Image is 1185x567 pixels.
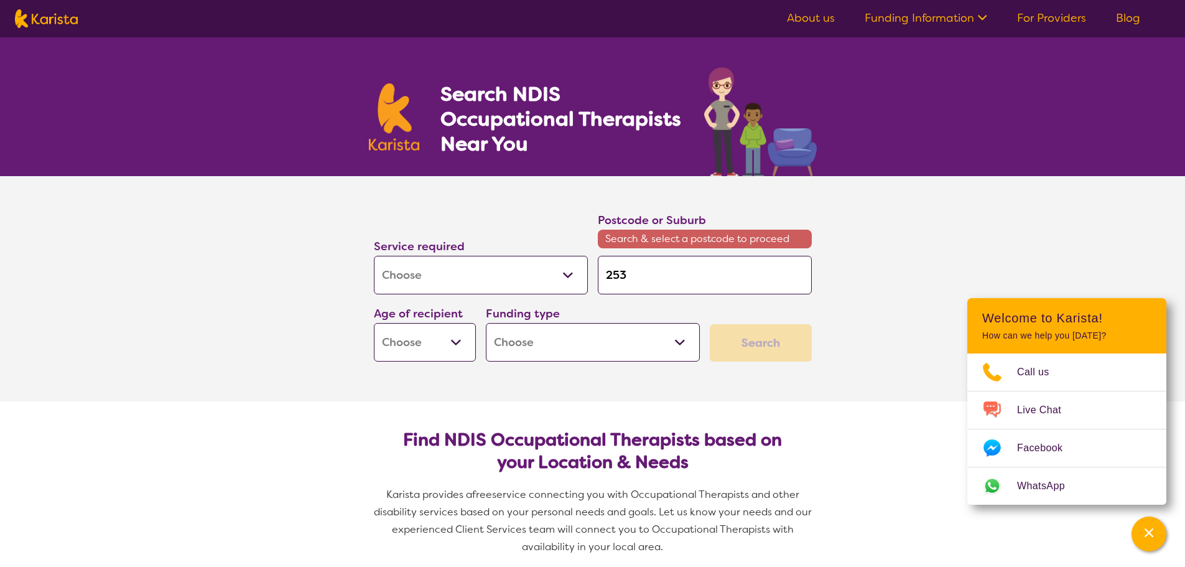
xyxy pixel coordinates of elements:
[486,306,560,321] label: Funding type
[1017,439,1077,457] span: Facebook
[1017,363,1064,382] span: Call us
[982,330,1151,341] p: How can we help you [DATE]?
[598,230,812,248] span: Search & select a postcode to proceed
[865,11,987,26] a: Funding Information
[472,488,492,501] span: free
[440,82,682,156] h1: Search NDIS Occupational Therapists Near You
[384,429,802,474] h2: Find NDIS Occupational Therapists based on your Location & Needs
[967,298,1166,505] div: Channel Menu
[374,306,463,321] label: Age of recipient
[1116,11,1140,26] a: Blog
[787,11,835,26] a: About us
[369,83,420,151] img: Karista logo
[1017,477,1080,495] span: WhatsApp
[1132,517,1166,551] button: Channel Menu
[967,354,1166,505] ul: Choose channel
[967,467,1166,505] a: Web link opens in a new tab.
[386,488,472,501] span: Karista provides a
[374,239,465,254] label: Service required
[598,256,812,294] input: Type
[598,213,706,228] label: Postcode or Suburb
[15,9,78,28] img: Karista logo
[1017,11,1086,26] a: For Providers
[1017,401,1076,419] span: Live Chat
[374,488,814,553] span: service connecting you with Occupational Therapists and other disability services based on your p...
[704,67,817,176] img: occupational-therapy
[982,311,1151,326] h2: Welcome to Karista!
